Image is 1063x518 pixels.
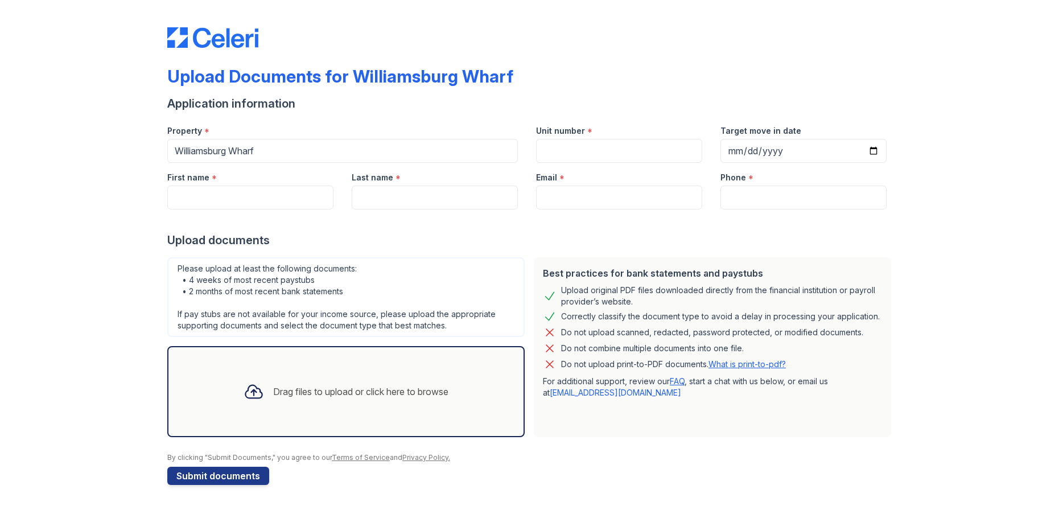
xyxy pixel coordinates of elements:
[167,467,269,485] button: Submit documents
[720,125,801,137] label: Target move in date
[273,385,448,398] div: Drag files to upload or click here to browse
[167,232,896,248] div: Upload documents
[352,172,393,183] label: Last name
[167,172,209,183] label: First name
[720,172,746,183] label: Phone
[167,96,896,112] div: Application information
[543,266,882,280] div: Best practices for bank statements and paystubs
[167,27,258,48] img: CE_Logo_Blue-a8612792a0a2168367f1c8372b55b34899dd931a85d93a1a3d3e32e68fde9ad4.png
[561,310,880,323] div: Correctly classify the document type to avoid a delay in processing your application.
[543,376,882,398] p: For additional support, review our , start a chat with us below, or email us at
[550,388,681,397] a: [EMAIL_ADDRESS][DOMAIN_NAME]
[167,257,525,337] div: Please upload at least the following documents: • 4 weeks of most recent paystubs • 2 months of m...
[167,66,513,87] div: Upload Documents for Williamsburg Wharf
[536,125,585,137] label: Unit number
[332,453,390,462] a: Terms of Service
[561,326,863,339] div: Do not upload scanned, redacted, password protected, or modified documents.
[670,376,685,386] a: FAQ
[708,359,786,369] a: What is print-to-pdf?
[561,342,744,355] div: Do not combine multiple documents into one file.
[561,285,882,307] div: Upload original PDF files downloaded directly from the financial institution or payroll provider’...
[167,453,896,462] div: By clicking "Submit Documents," you agree to our and
[402,453,450,462] a: Privacy Policy.
[167,125,202,137] label: Property
[536,172,557,183] label: Email
[561,359,786,370] p: Do not upload print-to-PDF documents.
